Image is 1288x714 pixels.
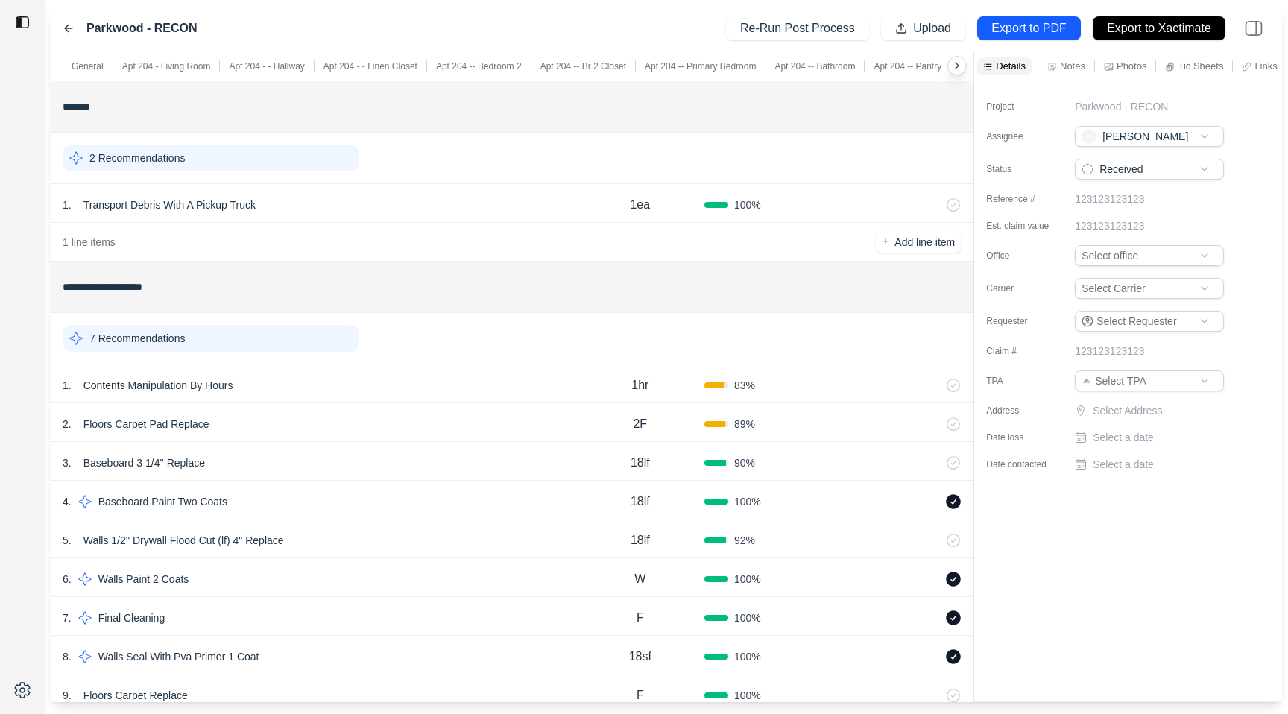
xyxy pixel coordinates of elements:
[630,196,650,214] p: 1ea
[881,16,965,40] button: Upload
[92,646,265,667] p: Walls Seal With Pva Primer 1 Coat
[876,232,961,253] button: +Add line item
[986,220,1061,232] label: Est. claim value
[1093,430,1154,445] p: Select a date
[740,20,855,37] p: Re-Run Post Process
[882,233,888,250] p: +
[633,415,647,433] p: 2F
[734,378,755,393] span: 83 %
[1178,60,1223,72] p: Tic Sheets
[631,454,650,472] p: 18lf
[1117,60,1146,72] p: Photos
[986,345,1061,357] label: Claim #
[991,20,1066,37] p: Export to PDF
[63,198,72,212] p: 1 .
[89,151,185,165] p: 2 Recommendations
[996,60,1026,72] p: Details
[986,432,1061,443] label: Date loss
[734,198,761,212] span: 100 %
[63,235,116,250] p: 1 line items
[986,282,1061,294] label: Carrier
[631,376,648,394] p: 1hr
[1107,20,1211,37] p: Export to Xactimate
[323,60,417,72] p: Apt 204 - - Linen Closet
[1075,192,1144,206] p: 123123123123
[774,60,855,72] p: Apt 204 -- Bathroom
[540,60,626,72] p: Apt 204 -- Br 2 Closet
[986,375,1061,387] label: TPA
[734,688,761,703] span: 100 %
[645,60,756,72] p: Apt 204 -- Primary Bedroom
[63,417,72,432] p: 2 .
[734,572,761,587] span: 100 %
[734,533,755,548] span: 92 %
[1093,457,1154,472] p: Select a date
[1060,60,1085,72] p: Notes
[1093,16,1225,40] button: Export to Xactimate
[734,610,761,625] span: 100 %
[986,315,1061,327] label: Requester
[78,195,262,215] p: Transport Debris With A Pickup Truck
[1075,218,1144,233] p: 123123123123
[86,19,197,37] label: Parkwood - RECON
[78,530,290,551] p: Walls 1/2'' Drywall Flood Cut (lf) 4" Replace
[734,417,755,432] span: 89 %
[92,607,171,628] p: Final Cleaning
[734,494,761,509] span: 100 %
[874,60,941,72] p: Apt 204 -- Pantry
[986,163,1061,175] label: Status
[78,414,215,435] p: Floors Carpet Pad Replace
[15,15,30,30] img: toggle sidebar
[986,250,1061,262] label: Office
[986,405,1061,417] label: Address
[1093,403,1227,418] p: Select Address
[63,455,72,470] p: 3 .
[92,569,195,590] p: Walls Paint 2 Coats
[986,130,1061,142] label: Assignee
[63,610,72,625] p: 7 .
[229,60,304,72] p: Apt 204 - - Hallway
[63,494,72,509] p: 4 .
[986,193,1061,205] label: Reference #
[726,16,869,40] button: Re-Run Post Process
[894,235,955,250] p: Add line item
[1075,99,1168,114] p: Parkwood - RECON
[631,493,650,511] p: 18lf
[1254,60,1277,72] p: Links
[78,375,239,396] p: Contents Manipulation By Hours
[637,609,644,627] p: F
[78,685,194,706] p: Floors Carpet Replace
[63,533,72,548] p: 5 .
[63,378,72,393] p: 1 .
[72,60,104,72] p: General
[629,648,651,666] p: 18sf
[436,60,522,72] p: Apt 204 -- Bedroom 2
[63,688,72,703] p: 9 .
[986,458,1061,470] label: Date contacted
[913,20,951,37] p: Upload
[78,452,211,473] p: Baseboard 3 1/4'' Replace
[122,60,211,72] p: Apt 204 - Living Room
[1075,344,1144,358] p: 123123123123
[977,16,1081,40] button: Export to PDF
[631,531,650,549] p: 18lf
[63,649,72,664] p: 8 .
[637,686,644,704] p: F
[92,491,233,512] p: Baseboard Paint Two Coats
[89,331,185,346] p: 7 Recommendations
[986,101,1061,113] label: Project
[734,455,755,470] span: 90 %
[1237,12,1270,45] img: right-panel.svg
[634,570,645,588] p: W
[734,649,761,664] span: 100 %
[63,572,72,587] p: 6 .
